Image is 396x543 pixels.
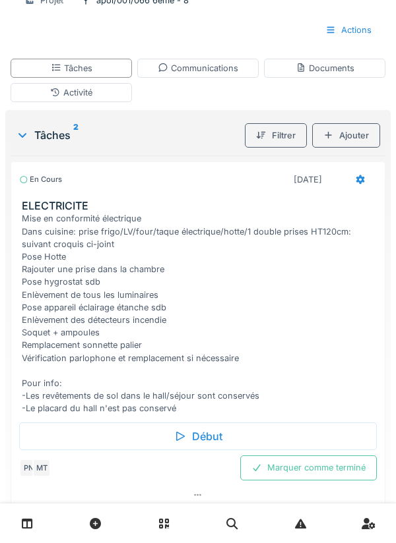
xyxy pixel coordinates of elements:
div: Tâches [51,62,92,74]
div: [DATE] [294,173,322,186]
div: Début [19,422,377,450]
sup: 2 [73,127,79,143]
div: Documents [296,62,354,74]
div: Filtrer [245,123,307,148]
div: En cours [19,174,62,185]
div: Actions [314,18,383,42]
div: Ajouter [312,123,380,148]
div: Communications [158,62,238,74]
div: Activité [50,86,92,99]
h3: ELECTRICITE [22,200,379,212]
div: MT [32,459,51,477]
div: Tâches [16,127,240,143]
div: Marquer comme terminé [240,455,377,480]
div: Mise en conformité électrique Dans cuisine: prise frigo/LV/four/taque électrique/hotte/1 double p... [22,212,379,414]
div: PN [19,459,38,477]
